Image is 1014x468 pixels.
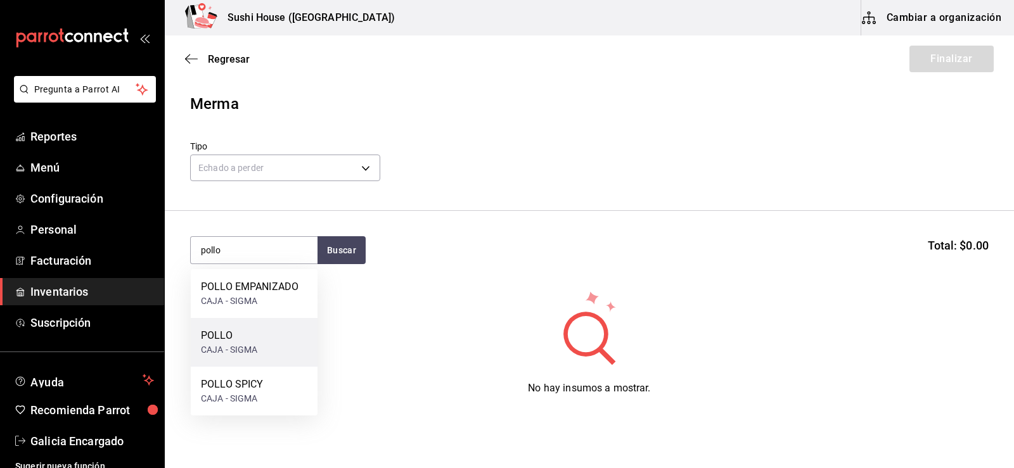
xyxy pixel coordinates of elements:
[30,433,154,450] span: Galicia Encargado
[34,83,136,96] span: Pregunta a Parrot AI
[217,10,395,25] h3: Sushi House ([GEOGRAPHIC_DATA])
[201,279,298,294] div: POLLO EMPANIZADO
[30,372,138,388] span: Ayuda
[30,128,154,145] span: Reportes
[201,294,298,308] div: CAJA - SIGMA
[30,314,154,331] span: Suscripción
[30,221,154,238] span: Personal
[185,53,250,65] button: Regresar
[14,76,156,103] button: Pregunta a Parrot AI
[139,33,150,43] button: open_drawer_menu
[494,382,684,409] span: No hay insumos a mostrar. Busca un insumo para agregarlo a la lista
[201,392,263,405] div: CAJA - SIGMA
[191,237,318,263] input: Buscar insumo
[30,159,154,176] span: Menú
[190,92,989,115] div: Merma
[201,343,258,357] div: CAJA - SIGMA
[30,252,154,269] span: Facturación
[208,53,250,65] span: Regresar
[318,236,366,264] button: Buscar
[9,92,156,105] a: Pregunta a Parrot AI
[201,328,258,343] div: POLLO
[928,237,989,254] span: Total: $0.00
[30,283,154,300] span: Inventarios
[201,377,263,392] div: POLLO SPICY
[30,402,154,419] span: Recomienda Parrot
[190,142,380,151] label: Tipo
[30,190,154,207] span: Configuración
[190,155,380,181] div: Echado a perder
